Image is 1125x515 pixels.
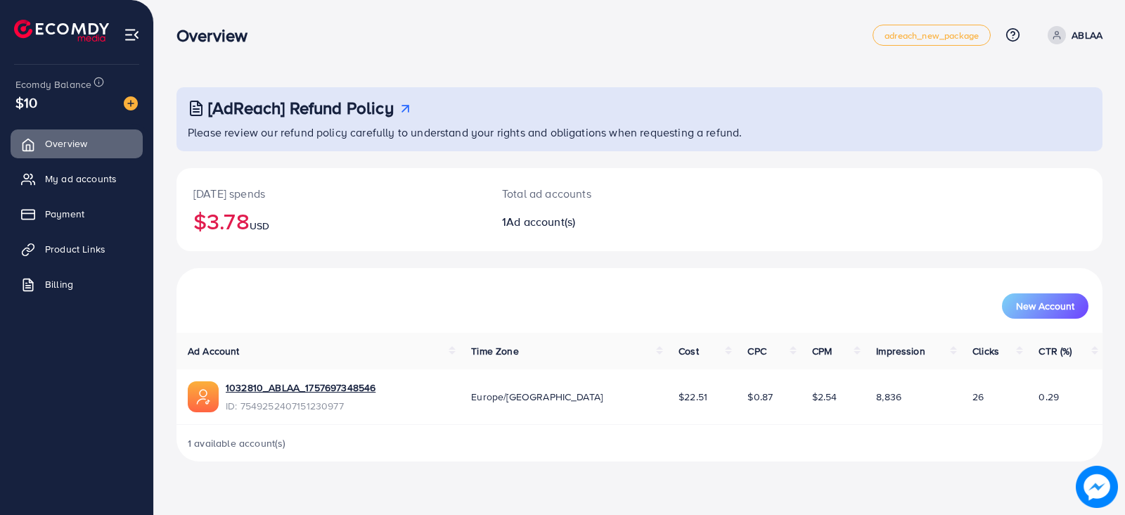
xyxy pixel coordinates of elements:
[876,344,925,358] span: Impression
[176,25,259,46] h3: Overview
[679,344,699,358] span: Cost
[747,390,773,404] span: $0.87
[188,381,219,412] img: ic-ads-acc.e4c84228.svg
[15,92,37,113] span: $10
[11,270,143,298] a: Billing
[471,344,518,358] span: Time Zone
[502,185,700,202] p: Total ad accounts
[188,124,1094,141] p: Please review our refund policy carefully to understand your rights and obligations when requesti...
[1076,466,1118,508] img: image
[226,381,375,395] a: 1032810_ABLAA_1757697348546
[471,390,603,404] span: Europe/[GEOGRAPHIC_DATA]
[11,129,143,158] a: Overview
[11,165,143,193] a: My ad accounts
[812,344,832,358] span: CPM
[250,219,269,233] span: USD
[873,25,991,46] a: adreach_new_package
[1016,301,1074,311] span: New Account
[876,390,901,404] span: 8,836
[1042,26,1102,44] a: ABLAA
[188,344,240,358] span: Ad Account
[747,344,766,358] span: CPC
[45,136,87,151] span: Overview
[812,390,837,404] span: $2.54
[1039,390,1059,404] span: 0.29
[506,214,575,229] span: Ad account(s)
[679,390,707,404] span: $22.51
[11,200,143,228] a: Payment
[45,172,117,186] span: My ad accounts
[124,96,138,110] img: image
[14,20,109,42] img: logo
[1002,293,1088,319] button: New Account
[124,27,140,43] img: menu
[502,215,700,229] h2: 1
[188,436,286,450] span: 1 available account(s)
[45,207,84,221] span: Payment
[193,208,468,234] h2: $3.78
[193,185,468,202] p: [DATE] spends
[1072,27,1102,44] p: ABLAA
[885,31,979,40] span: adreach_new_package
[45,277,73,291] span: Billing
[226,399,375,413] span: ID: 7549252407151230977
[45,242,105,256] span: Product Links
[972,344,999,358] span: Clicks
[972,390,984,404] span: 26
[208,98,394,118] h3: [AdReach] Refund Policy
[15,77,91,91] span: Ecomdy Balance
[11,235,143,263] a: Product Links
[1039,344,1072,358] span: CTR (%)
